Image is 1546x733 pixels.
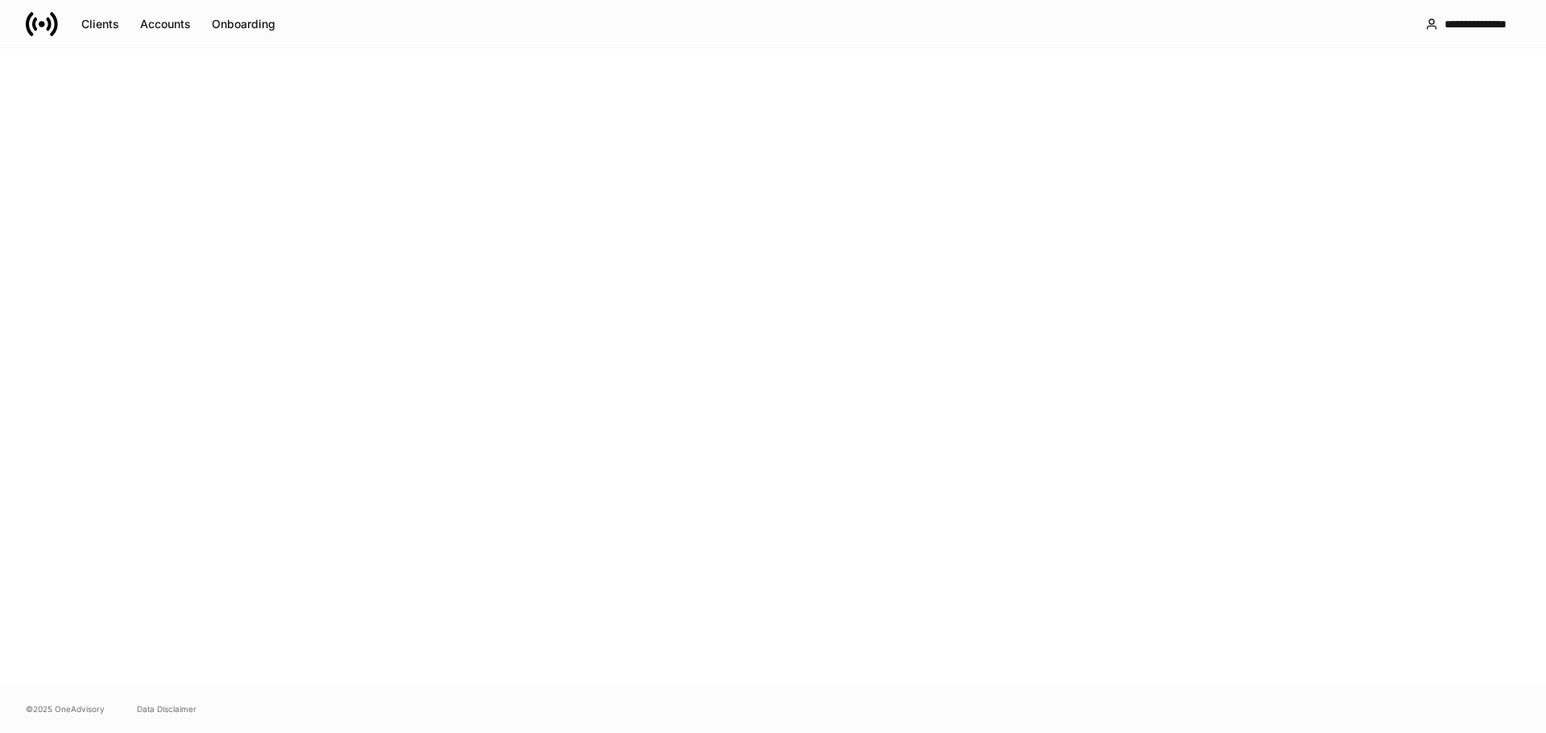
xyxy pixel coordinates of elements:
button: Clients [71,11,130,37]
a: Data Disclaimer [137,702,196,715]
button: Onboarding [201,11,286,37]
div: Accounts [140,16,191,32]
button: Accounts [130,11,201,37]
div: Onboarding [212,16,275,32]
div: Clients [81,16,119,32]
span: © 2025 OneAdvisory [26,702,105,715]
